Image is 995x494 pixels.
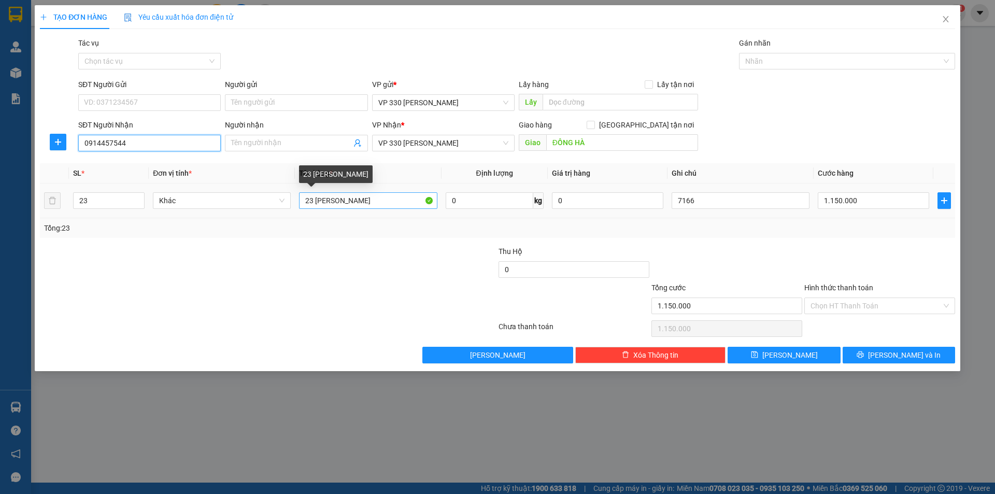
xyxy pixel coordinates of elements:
[9,9,92,34] div: VP 330 [PERSON_NAME]
[818,169,854,177] span: Cước hàng
[78,39,99,47] label: Tác vụ
[942,15,950,23] span: close
[372,121,401,129] span: VP Nhận
[378,135,508,151] span: VP 330 Lê Duẫn
[762,349,818,361] span: [PERSON_NAME]
[667,163,814,184] th: Ghi chú
[595,119,698,131] span: [GEOGRAPHIC_DATA] tận nơi
[931,5,960,34] button: Close
[378,95,508,110] span: VP 330 Lê Duẫn
[804,284,873,292] label: Hình thức thanh toán
[50,134,66,150] button: plus
[225,119,367,131] div: Người nhận
[519,134,546,151] span: Giao
[868,349,941,361] span: [PERSON_NAME] và In
[575,347,726,363] button: deleteXóa Thông tin
[124,13,233,21] span: Yêu cầu xuất hóa đơn điện tử
[653,79,698,90] span: Lấy tận nơi
[8,73,93,85] div: 150.000
[533,192,544,209] span: kg
[50,138,66,146] span: plus
[78,119,221,131] div: SĐT Người Nhận
[44,192,61,209] button: delete
[40,13,47,21] span: plus
[843,347,955,363] button: printer[PERSON_NAME] và In
[353,139,362,147] span: user-add
[651,284,686,292] span: Tổng cước
[497,321,650,339] div: Chưa thanh toán
[751,351,758,359] span: save
[546,134,698,151] input: Dọc đường
[153,169,192,177] span: Đơn vị tính
[9,54,24,65] span: DĐ:
[99,34,172,48] div: 0909036087
[519,121,552,129] span: Giao hàng
[73,169,81,177] span: SL
[44,222,384,234] div: Tổng: 23
[728,347,840,363] button: save[PERSON_NAME]
[372,79,515,90] div: VP gửi
[552,169,590,177] span: Giá trị hàng
[99,10,124,21] span: Nhận:
[9,34,92,48] div: 0984851372
[857,351,864,359] span: printer
[672,192,809,209] input: Ghi Chú
[937,192,951,209] button: plus
[99,9,172,34] div: VP An Sương
[633,349,678,361] span: Xóa Thông tin
[519,80,549,89] span: Lấy hàng
[470,349,525,361] span: [PERSON_NAME]
[78,79,221,90] div: SĐT Người Gửi
[938,196,950,205] span: plus
[622,351,629,359] span: delete
[124,13,132,22] img: icon
[543,94,698,110] input: Dọc đường
[159,193,285,208] span: Khác
[40,13,107,21] span: TẠO ĐƠN HÀNG
[552,192,663,209] input: 0
[24,48,50,66] span: 330
[476,169,513,177] span: Định lượng
[499,247,522,256] span: Thu Hộ
[225,79,367,90] div: Người gửi
[299,165,373,183] div: 23 [PERSON_NAME]
[422,347,573,363] button: [PERSON_NAME]
[299,192,437,209] input: VD: Bàn, Ghế
[739,39,771,47] label: Gán nhãn
[519,94,543,110] span: Lấy
[8,74,24,84] span: CR :
[9,10,25,21] span: Gửi:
